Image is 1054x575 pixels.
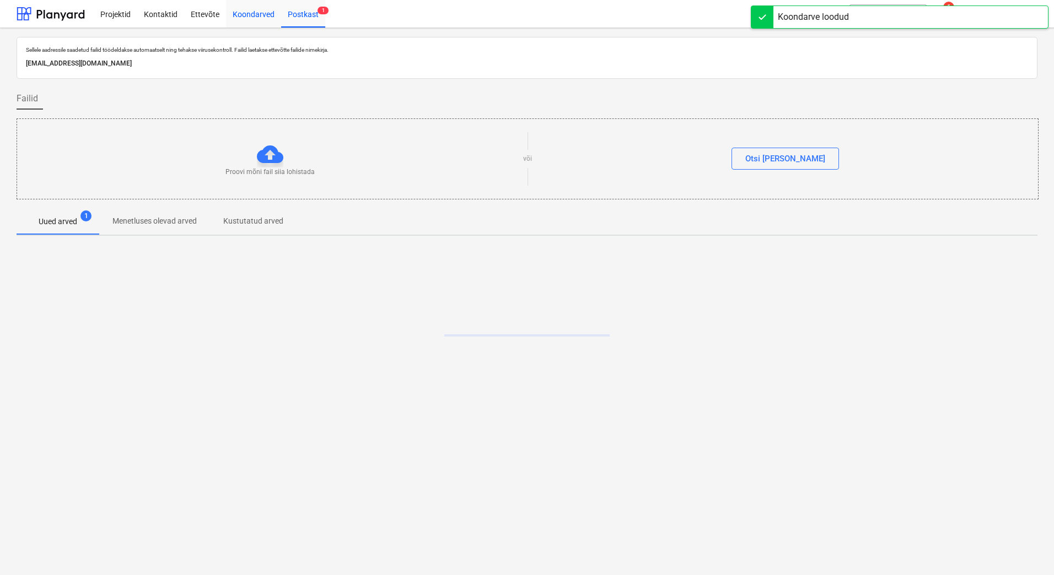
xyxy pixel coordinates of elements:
div: Koondarve loodud [778,10,849,24]
p: Uued arved [39,216,77,227]
span: 1 [80,210,92,221]
p: Menetluses olevad arved [112,215,197,227]
p: või [523,154,532,164]
p: Proovi mõni fail siia lohistada [225,167,315,177]
span: 1 [318,7,329,14]
p: Kustutatud arved [223,215,283,227]
div: Proovi mõni fail siia lohistadavõiOtsi [PERSON_NAME] [17,118,1039,199]
p: Sellele aadressile saadetud failid töödeldakse automaatselt ning tehakse viirusekontroll. Failid ... [26,46,1028,53]
iframe: Chat Widget [999,522,1054,575]
span: Failid [17,92,38,105]
p: [EMAIL_ADDRESS][DOMAIN_NAME] [26,58,1028,69]
div: Otsi [PERSON_NAME] [745,151,825,166]
button: Otsi [PERSON_NAME] [732,148,839,170]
